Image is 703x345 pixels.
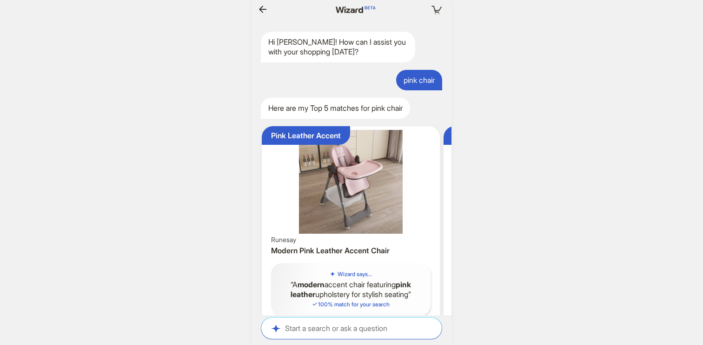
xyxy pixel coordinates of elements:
[261,32,415,62] div: Hi [PERSON_NAME]! How can I assist you with your shopping [DATE]?
[338,271,372,278] h5: Wizard says...
[271,246,431,256] h3: Modern Pink Leather Accent Chair
[271,131,341,141] div: Pink Leather Accent
[265,130,436,234] img: Modern Pink Leather Accent Chair
[298,280,325,289] b: modern
[271,236,296,244] span: Runesay
[447,130,618,224] img: Jany Upholstered Armchair
[291,280,411,299] b: pink leather
[312,301,390,308] span: 100 % match for your search
[261,98,410,119] div: Here are my Top 5 matches for pink chair
[279,280,423,299] q: A accent chair featuring upholstery for stylish seating
[396,70,442,91] div: pink chair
